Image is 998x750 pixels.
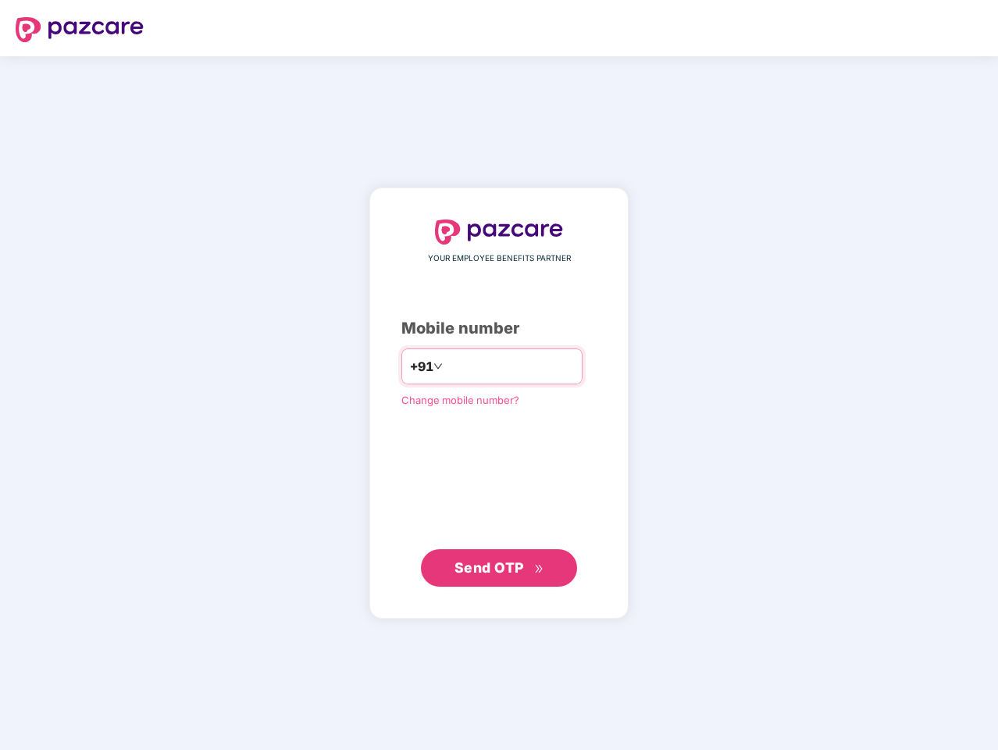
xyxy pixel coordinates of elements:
span: YOUR EMPLOYEE BENEFITS PARTNER [428,252,571,265]
span: double-right [534,564,544,574]
img: logo [435,220,563,245]
span: Send OTP [454,559,524,576]
img: logo [16,17,144,42]
button: Send OTPdouble-right [421,549,577,587]
a: Change mobile number? [401,394,519,406]
div: Mobile number [401,316,597,341]
span: down [433,362,443,371]
span: +91 [410,357,433,377]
